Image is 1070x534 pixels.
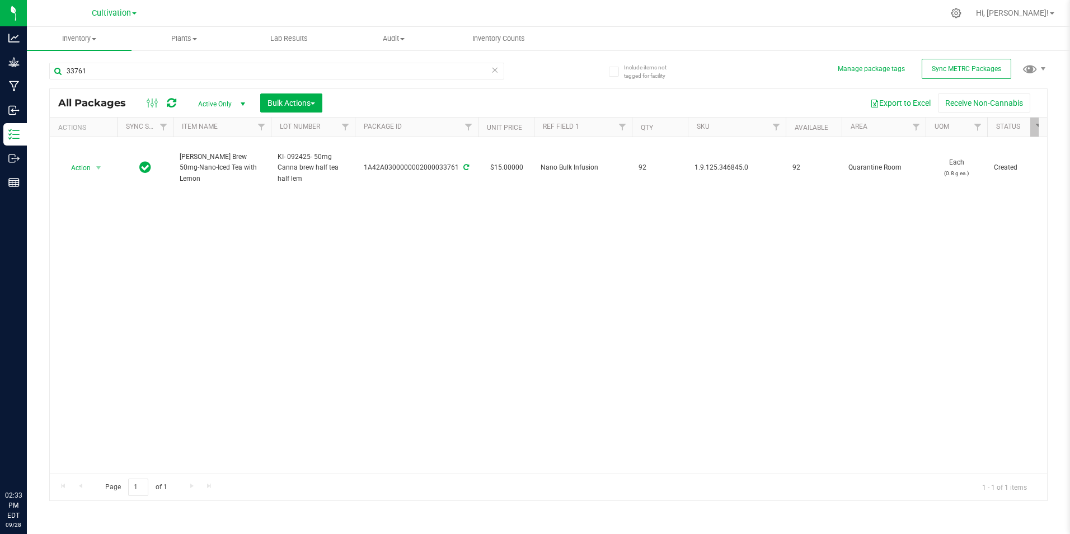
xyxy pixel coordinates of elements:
[792,162,835,173] span: 92
[485,160,529,176] span: $15.00000
[795,124,828,132] a: Available
[132,34,236,44] span: Plants
[336,118,355,137] a: Filter
[27,34,132,44] span: Inventory
[255,34,323,44] span: Lab Results
[128,479,148,496] input: 1
[364,123,402,130] a: Package ID
[694,162,779,173] span: 1.9.125.346845.0
[848,162,919,173] span: Quarantine Room
[457,34,540,44] span: Inventory Counts
[976,8,1049,17] span: Hi, [PERSON_NAME]!
[237,27,341,50] a: Lab Results
[5,521,22,529] p: 09/28
[907,118,926,137] a: Filter
[613,118,632,137] a: Filter
[280,123,320,130] a: Lot Number
[462,163,469,171] span: Sync from Compliance System
[922,59,1011,79] button: Sync METRC Packages
[932,65,1001,73] span: Sync METRC Packages
[126,123,169,130] a: Sync Status
[154,118,173,137] a: Filter
[767,118,786,137] a: Filter
[180,152,264,184] span: [PERSON_NAME] Brew 50mg-Nano-Iced Tea with Lemon
[851,123,867,130] a: Area
[139,160,151,175] span: In Sync
[973,479,1036,495] span: 1 - 1 of 1 items
[624,63,680,80] span: Include items not tagged for facility
[92,160,106,176] span: select
[92,8,131,18] span: Cultivation
[260,93,322,113] button: Bulk Actions
[8,153,20,164] inline-svg: Outbound
[267,99,315,107] span: Bulk Actions
[182,123,218,130] a: Item Name
[459,118,478,137] a: Filter
[61,160,91,176] span: Action
[487,124,522,132] a: Unit Price
[58,124,112,132] div: Actions
[935,123,949,130] a: UOM
[8,129,20,140] inline-svg: Inventory
[8,81,20,92] inline-svg: Manufacturing
[838,64,905,74] button: Manage package tags
[341,27,446,50] a: Audit
[447,27,551,50] a: Inventory Counts
[96,479,176,496] span: Page of 1
[949,8,963,18] div: Manage settings
[491,63,499,77] span: Clear
[639,162,681,173] span: 92
[994,162,1042,173] span: Created
[938,93,1030,113] button: Receive Non-Cannabis
[8,32,20,44] inline-svg: Analytics
[58,97,137,109] span: All Packages
[27,27,132,50] a: Inventory
[49,63,504,79] input: Search Package ID, Item Name, SKU, Lot or Part Number...
[252,118,271,137] a: Filter
[353,162,480,173] div: 1A42A0300000002000033761
[8,177,20,188] inline-svg: Reports
[132,27,236,50] a: Plants
[342,34,445,44] span: Audit
[541,162,625,173] span: Nano Bulk Infusion
[932,168,980,179] p: (0.8 g ea.)
[641,124,653,132] a: Qty
[697,123,710,130] a: SKU
[543,123,579,130] a: Ref Field 1
[8,105,20,116] inline-svg: Inbound
[278,152,348,184] span: KI- 092425- 50mg Canna brew half tea half lem
[5,490,22,521] p: 02:33 PM EDT
[1030,118,1049,137] a: Filter
[932,157,980,179] span: Each
[8,57,20,68] inline-svg: Grow
[969,118,987,137] a: Filter
[996,123,1020,130] a: Status
[863,93,938,113] button: Export to Excel
[11,444,45,478] iframe: Resource center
